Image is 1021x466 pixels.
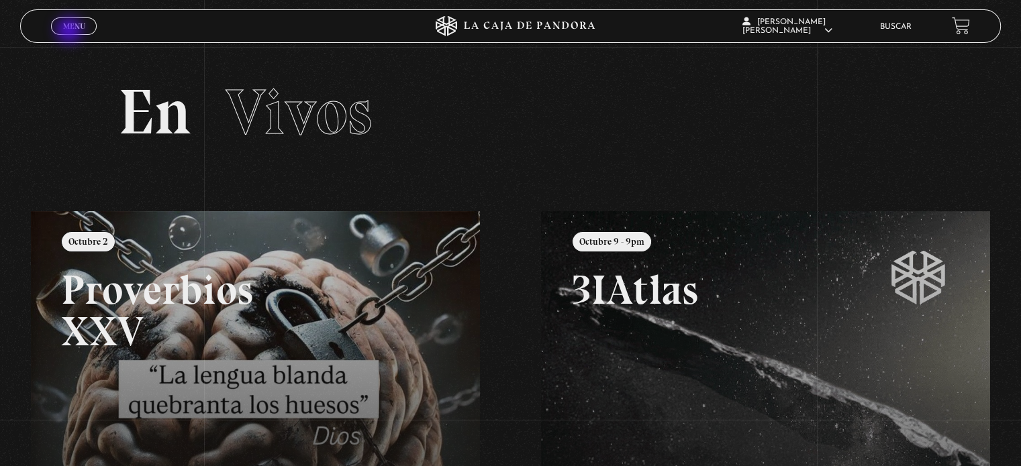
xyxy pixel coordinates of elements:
span: Vivos [226,74,372,150]
a: Buscar [880,23,912,31]
span: [PERSON_NAME] [PERSON_NAME] [742,18,832,35]
a: View your shopping cart [952,17,970,35]
h2: En [118,80,902,144]
span: Menu [63,22,85,30]
span: Cerrar [58,34,90,43]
